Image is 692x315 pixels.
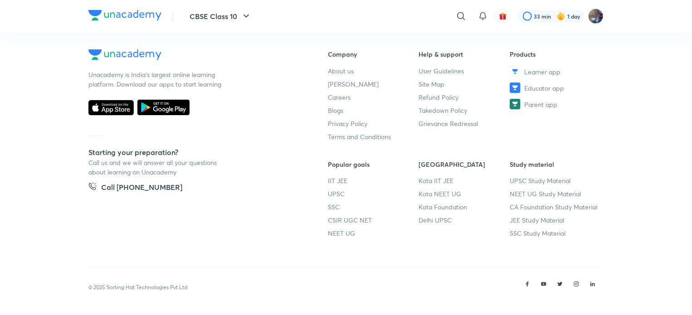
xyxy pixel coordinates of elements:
p: Unacademy is India’s largest online learning platform. Download our apps to start learning [88,70,224,89]
a: JEE Study Material [510,216,601,225]
a: Kota IIT JEE [419,176,510,186]
p: © 2025 Sorting Hat Technologies Pvt Ltd [88,284,187,292]
a: Learner app [510,66,601,77]
img: avatar [499,12,507,20]
a: Company Logo [88,10,161,23]
a: SSC Study Material [510,229,601,238]
img: Company Logo [88,49,161,60]
img: Company Logo [88,10,161,21]
img: Akash Medha [588,9,604,24]
span: Learner app [524,67,560,77]
img: Learner app [510,66,521,77]
h6: Products [510,49,601,59]
a: SSC [328,203,419,212]
a: Privacy Policy [328,119,419,128]
img: Educator app [510,82,521,93]
a: NEET UG [328,229,419,238]
h6: [GEOGRAPHIC_DATA] [419,160,510,169]
h6: Company [328,49,419,59]
a: CSIR UGC NET [328,216,419,225]
a: Site Map [419,79,510,89]
a: [PERSON_NAME] [328,79,419,89]
a: UPSC Study Material [510,176,601,186]
a: Refund Policy [419,92,510,102]
button: CBSE Class 10 [184,7,257,25]
h6: Study material [510,160,601,169]
a: UPSC [328,189,419,199]
a: About us [328,66,419,76]
a: NEET UG Study Material [510,189,601,199]
a: Kota Foundation [419,203,510,212]
h5: Starting your preparation? [88,147,299,158]
a: Careers [328,92,419,102]
h6: Popular goals [328,160,419,169]
a: Blogs [328,106,419,115]
a: User Guidelines [419,66,510,76]
span: Educator app [524,83,564,93]
img: streak [556,12,565,21]
span: Careers [328,92,351,102]
a: CA Foundation Study Material [510,203,601,212]
button: avatar [496,9,510,24]
h6: Help & support [419,49,510,59]
a: IIT JEE [328,176,419,186]
a: Call [PHONE_NUMBER] [88,182,182,195]
a: Company Logo [88,49,299,63]
a: Educator app [510,82,601,93]
a: Parent app [510,99,601,110]
img: Parent app [510,99,521,110]
h5: Call [PHONE_NUMBER] [101,182,182,195]
a: Grievance Redressal [419,119,510,128]
a: Terms and Conditions [328,132,419,141]
a: Takedown Policy [419,106,510,115]
p: Call us and we will answer all your questions about learning on Unacademy [88,158,224,177]
span: Parent app [524,100,557,109]
a: Kota NEET UG [419,189,510,199]
a: Delhi UPSC [419,216,510,225]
